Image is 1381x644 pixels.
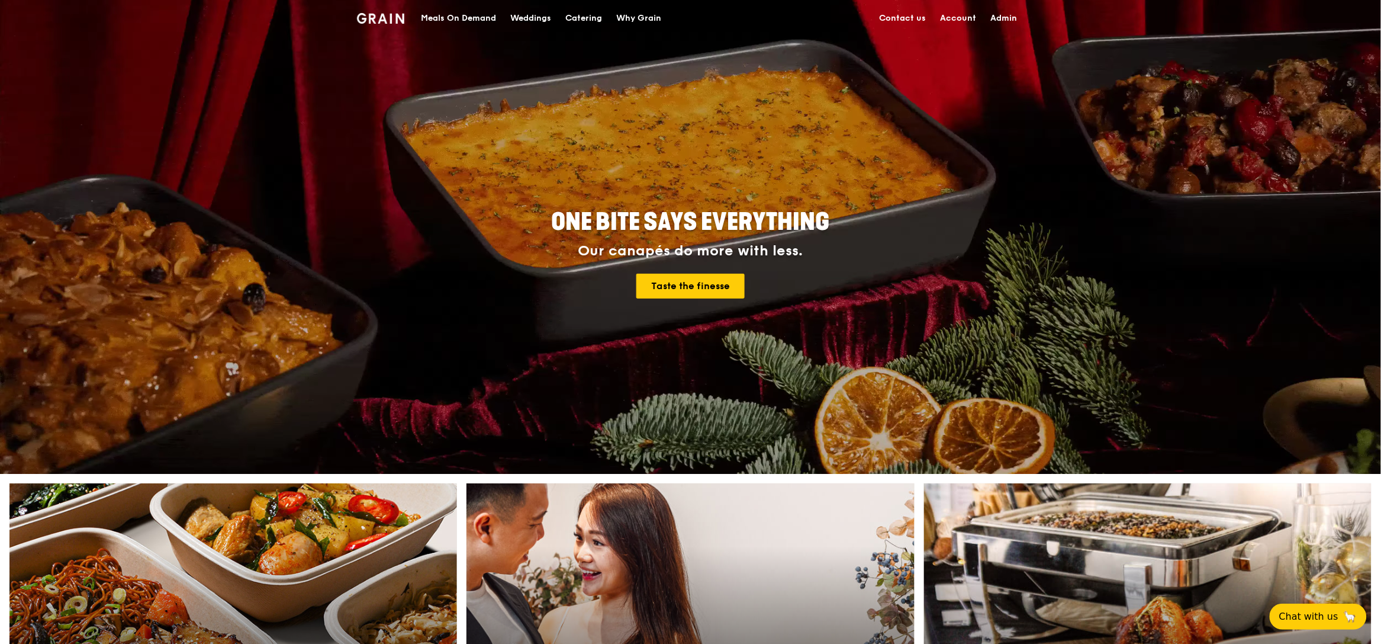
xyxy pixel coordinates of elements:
[421,1,496,36] div: Meals On Demand
[503,1,558,36] a: Weddings
[636,274,745,299] a: Taste the finesse
[552,208,830,236] span: ONE BITE SAYS EVERYTHING
[616,1,661,36] div: Why Grain
[984,1,1025,36] a: Admin
[609,1,668,36] a: Why Grain
[1343,610,1357,624] span: 🦙
[1270,604,1367,630] button: Chat with us🦙
[558,1,609,36] a: Catering
[510,1,551,36] div: Weddings
[933,1,984,36] a: Account
[1279,610,1338,624] span: Chat with us
[478,243,904,259] div: Our canapés do more with less.
[565,1,602,36] div: Catering
[873,1,933,36] a: Contact us
[357,13,405,24] img: Grain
